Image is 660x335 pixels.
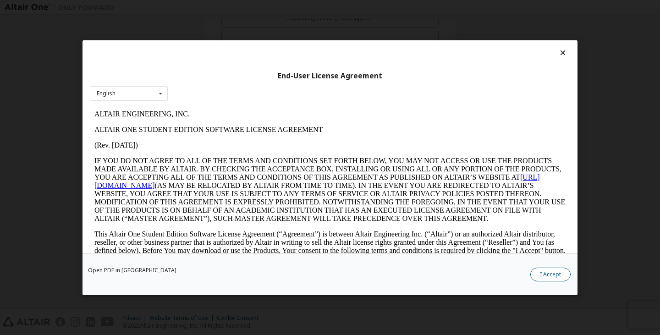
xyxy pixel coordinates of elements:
p: ALTAIR ENGINEERING, INC. [4,4,475,12]
p: (Rev. [DATE]) [4,35,475,43]
button: I Accept [530,267,571,281]
p: IF YOU DO NOT AGREE TO ALL OF THE TERMS AND CONDITIONS SET FORTH BELOW, YOU MAY NOT ACCESS OR USE... [4,50,475,116]
div: English [97,91,115,96]
a: Open PDF in [GEOGRAPHIC_DATA] [88,267,176,273]
div: End-User License Agreement [91,71,569,80]
a: [URL][DOMAIN_NAME] [4,67,449,83]
p: ALTAIR ONE STUDENT EDITION SOFTWARE LICENSE AGREEMENT [4,19,475,27]
p: This Altair One Student Edition Software License Agreement (“Agreement”) is between Altair Engine... [4,124,475,157]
